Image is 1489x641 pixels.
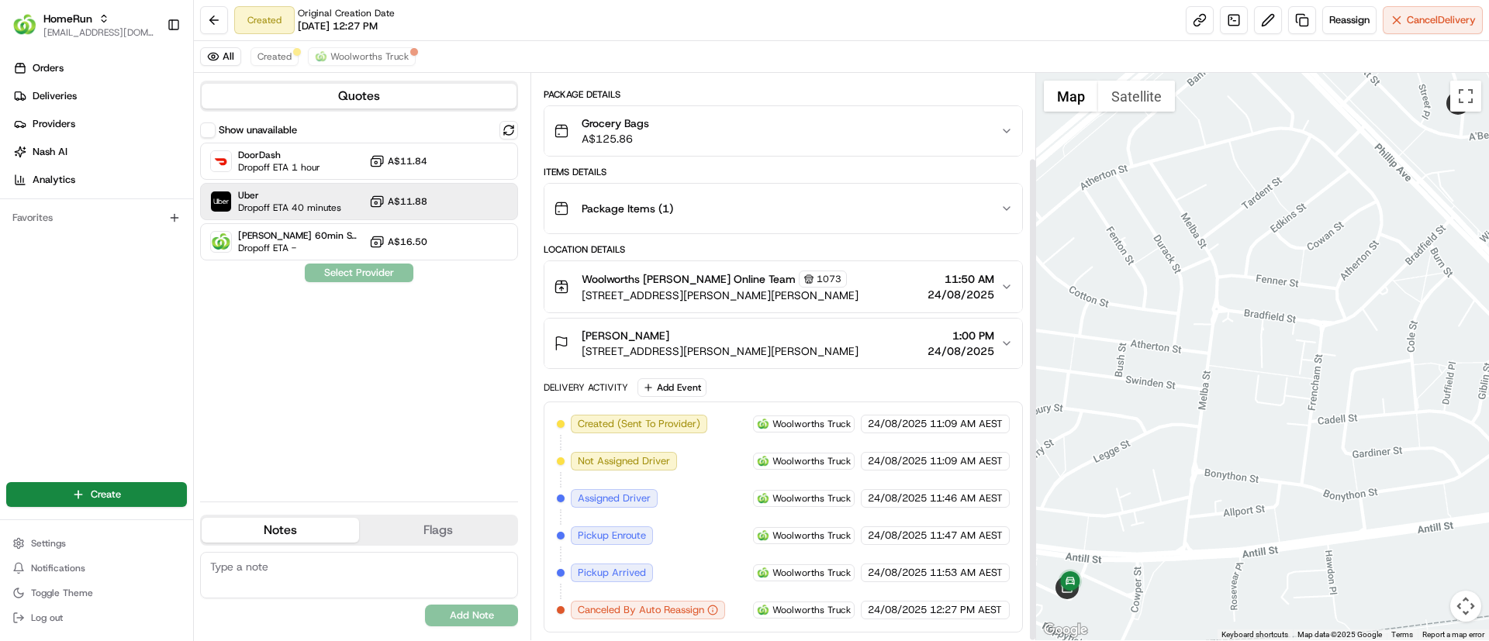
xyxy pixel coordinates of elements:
img: Google [1040,620,1091,640]
button: Keyboard shortcuts [1221,629,1288,640]
span: 24/08/2025 [868,529,927,543]
span: Log out [31,612,63,624]
span: Map data ©2025 Google [1297,630,1382,639]
span: Woolworths Truck [772,529,851,542]
span: Assigned Driver [578,491,651,505]
span: 12:27 PM AEST [930,603,1002,617]
span: 11:53 AM AEST [930,566,1003,580]
button: Show satellite imagery [1098,81,1175,112]
span: Reassign [1329,13,1370,27]
span: Dropoff ETA 1 hour [238,161,320,174]
span: 24/08/2025 [868,454,927,468]
span: 11:47 AM AEST [930,529,1003,543]
span: Uber [238,189,341,202]
img: ww.png [757,492,769,505]
button: Toggle Theme [6,582,187,604]
button: Woolworths [PERSON_NAME] Online Team1073[STREET_ADDRESS][PERSON_NAME][PERSON_NAME]11:50 AM24/08/2025 [544,261,1021,312]
button: Created [250,47,299,66]
div: Items Details [544,166,1022,178]
span: A$16.50 [388,236,427,248]
span: Woolworths Truck [772,418,851,430]
span: 11:09 AM AEST [930,417,1003,431]
img: ww.png [757,604,769,616]
button: Flags [359,518,516,543]
button: Toggle fullscreen view [1450,81,1481,112]
span: Woolworths Truck [772,567,851,579]
span: DoorDash [238,149,320,161]
span: Cancel Delivery [1407,13,1476,27]
img: ww.png [757,418,769,430]
span: [PERSON_NAME] 60min SVPOC [238,229,363,242]
span: [DATE] 12:27 PM [298,19,378,33]
span: Nash AI [33,145,67,159]
span: Settings [31,537,66,550]
button: [EMAIL_ADDRESS][DOMAIN_NAME] [43,26,154,39]
div: Favorites [6,205,187,230]
div: Package Details [544,88,1022,101]
button: Notifications [6,557,187,579]
span: Orders [33,61,64,75]
button: Show street map [1044,81,1098,112]
span: Pickup Enroute [578,529,646,543]
span: 1073 [817,273,841,285]
span: Dropoff ETA 40 minutes [238,202,341,214]
label: Show unavailable [219,123,297,137]
button: CancelDelivery [1383,6,1483,34]
span: 24/08/2025 [868,603,927,617]
a: Terms (opens in new tab) [1391,630,1413,639]
button: Add Event [637,378,706,397]
a: Deliveries [6,84,193,109]
span: Providers [33,117,75,131]
button: Create [6,482,187,507]
span: 24/08/2025 [868,417,927,431]
a: Analytics [6,167,193,192]
span: A$11.84 [388,155,427,167]
span: Woolworths Truck [772,492,851,505]
span: A$11.88 [388,195,427,208]
button: HomeRunHomeRun[EMAIL_ADDRESS][DOMAIN_NAME] [6,6,161,43]
button: A$16.50 [369,234,427,250]
img: ww.png [757,567,769,579]
button: Quotes [202,84,516,109]
span: Not Assigned Driver [578,454,670,468]
span: [STREET_ADDRESS][PERSON_NAME][PERSON_NAME] [582,288,859,303]
span: Original Creation Date [298,7,395,19]
button: HomeRun [43,11,92,26]
button: Map camera controls [1450,591,1481,622]
span: 11:46 AM AEST [930,491,1003,505]
img: DoorDash [211,151,231,171]
img: Woolworths Truck [211,232,231,252]
span: Woolworths Truck [330,50,409,63]
span: 24/08/2025 [868,491,927,505]
span: 11:50 AM [928,271,994,287]
button: A$11.88 [369,194,427,209]
span: 24/08/2025 [928,287,994,302]
div: Location Details [544,243,1022,256]
span: Package Items ( 1 ) [582,201,673,216]
span: 1:00 PM [928,328,994,343]
span: 24/08/2025 [928,343,994,359]
span: Woolworths [PERSON_NAME] Online Team [582,271,796,287]
span: Dropoff ETA - [238,242,347,254]
button: Woolworths Truck [308,47,416,66]
span: [STREET_ADDRESS][PERSON_NAME][PERSON_NAME] [582,343,859,359]
img: Uber [211,191,231,212]
span: [PERSON_NAME] [582,328,669,343]
button: A$11.84 [369,153,427,169]
button: Grocery BagsA$125.86 [544,106,1021,156]
span: Woolworths Truck [772,455,851,467]
button: All [200,47,241,66]
img: HomeRun [12,12,37,37]
button: Notes [202,518,359,543]
a: Nash AI [6,140,193,164]
span: 11:09 AM AEST [930,454,1003,468]
a: Report a map error [1422,630,1484,639]
img: ww.png [757,529,769,542]
button: Settings [6,532,187,554]
a: Orders [6,56,193,81]
span: A$125.86 [582,131,649,146]
span: Woolworths Truck [772,604,851,616]
span: 24/08/2025 [868,566,927,580]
